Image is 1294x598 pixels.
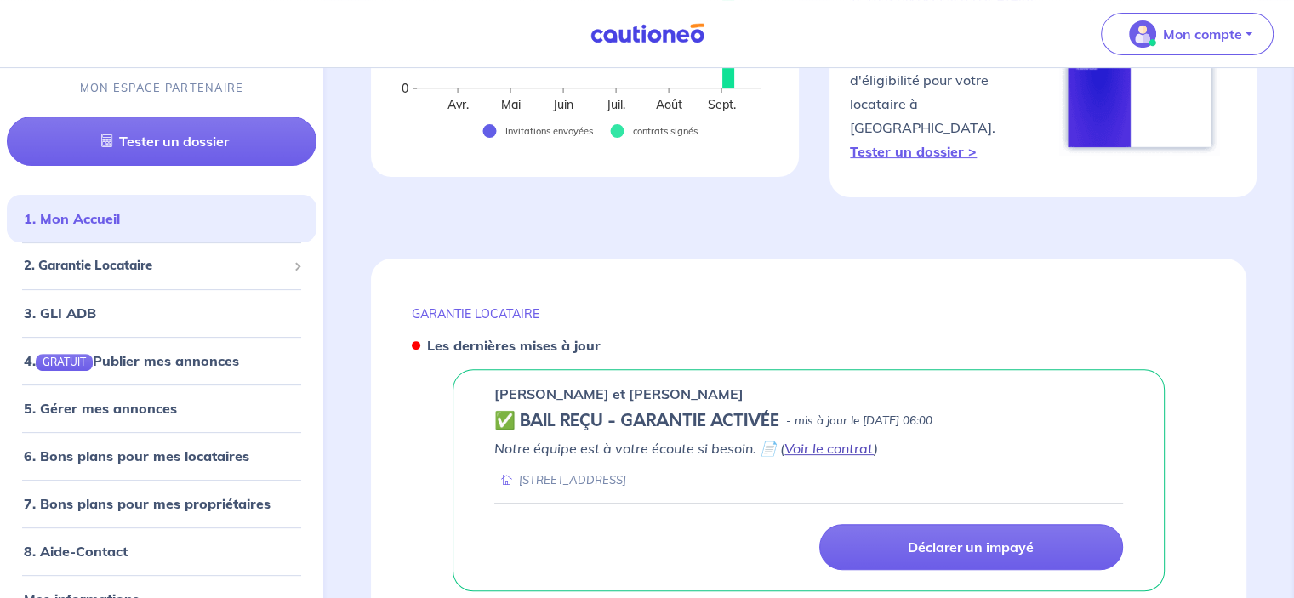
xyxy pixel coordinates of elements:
[447,97,469,112] text: Avr.
[7,117,316,166] a: Tester un dossier
[427,337,601,354] strong: Les dernières mises à jour
[656,97,682,112] text: Août
[24,543,128,560] a: 8. Aide-Contact
[850,20,1043,163] p: Obtenez en quelques clics un résultat d'éligibilité pour votre locataire à [GEOGRAPHIC_DATA].
[908,538,1034,555] p: Déclarer un impayé
[80,80,244,96] p: MON ESPACE PARTENAIRE
[24,210,120,227] a: 1. Mon Accueil
[850,143,977,160] a: Tester un dossier >
[501,97,521,112] text: Mai
[494,472,626,488] div: [STREET_ADDRESS]
[1101,13,1274,55] button: illu_account_valid_menu.svgMon compte
[708,97,736,112] text: Sept.
[494,384,744,404] p: [PERSON_NAME] et [PERSON_NAME]
[412,306,1206,322] p: GARANTIE LOCATAIRE
[584,23,711,44] img: Cautioneo
[402,81,408,96] text: 0
[1129,20,1156,48] img: illu_account_valid_menu.svg
[819,524,1123,570] a: Déclarer un impayé
[494,411,1123,431] div: state: CONTRACT-VALIDATED, Context: IN-MANAGEMENT,IS-GL-CAUTION
[606,97,625,112] text: Juil.
[7,534,316,568] div: 8. Aide-Contact
[1163,24,1242,44] p: Mon compte
[784,440,874,457] a: Voir le contrat
[786,413,932,430] p: - mis à jour le [DATE] 06:00
[24,447,249,464] a: 6. Bons plans pour mes locataires
[7,439,316,473] div: 6. Bons plans pour mes locataires
[24,305,96,322] a: 3. GLI ADB
[494,440,878,457] em: Notre équipe est à votre écoute si besoin. 📄 ( )
[7,296,316,330] div: 3. GLI ADB
[24,352,239,369] a: 4.GRATUITPublier mes annonces
[24,495,271,512] a: 7. Bons plans pour mes propriétaires
[7,249,316,282] div: 2. Garantie Locataire
[24,256,287,276] span: 2. Garantie Locataire
[24,400,177,417] a: 5. Gérer mes annonces
[7,344,316,378] div: 4.GRATUITPublier mes annonces
[7,487,316,521] div: 7. Bons plans pour mes propriétaires
[7,391,316,425] div: 5. Gérer mes annonces
[552,97,573,112] text: Juin
[494,411,779,431] h5: ✅ BAIL REÇU - GARANTIE ACTIVÉE
[1059,6,1220,156] img: simulateur.png
[7,202,316,236] div: 1. Mon Accueil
